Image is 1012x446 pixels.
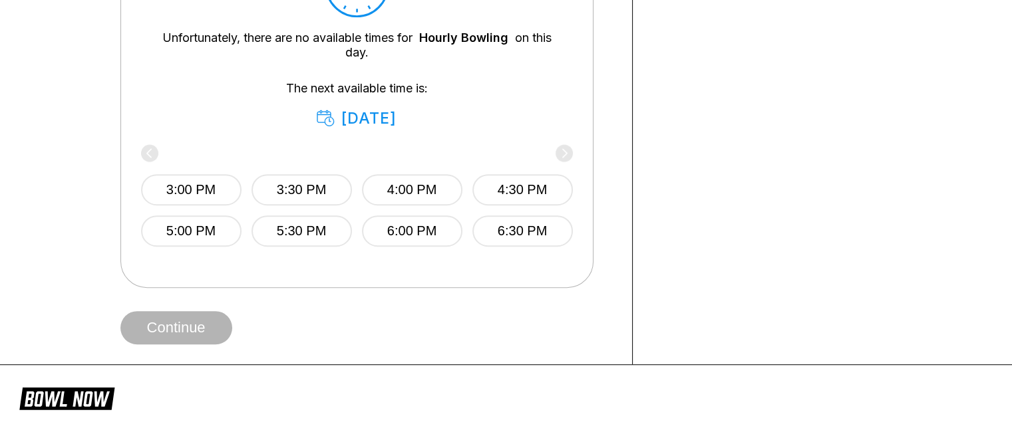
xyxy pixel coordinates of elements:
[161,81,553,128] div: The next available time is:
[141,174,242,205] button: 3:00 PM
[419,31,508,45] a: Hourly Bowling
[472,174,573,205] button: 4:30 PM
[362,174,462,205] button: 4:00 PM
[362,215,462,247] button: 6:00 PM
[161,31,553,60] div: Unfortunately, there are no available times for on this day.
[252,215,352,247] button: 5:30 PM
[317,109,397,128] div: [DATE]
[252,174,352,205] button: 3:30 PM
[472,215,573,247] button: 6:30 PM
[141,215,242,247] button: 5:00 PM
